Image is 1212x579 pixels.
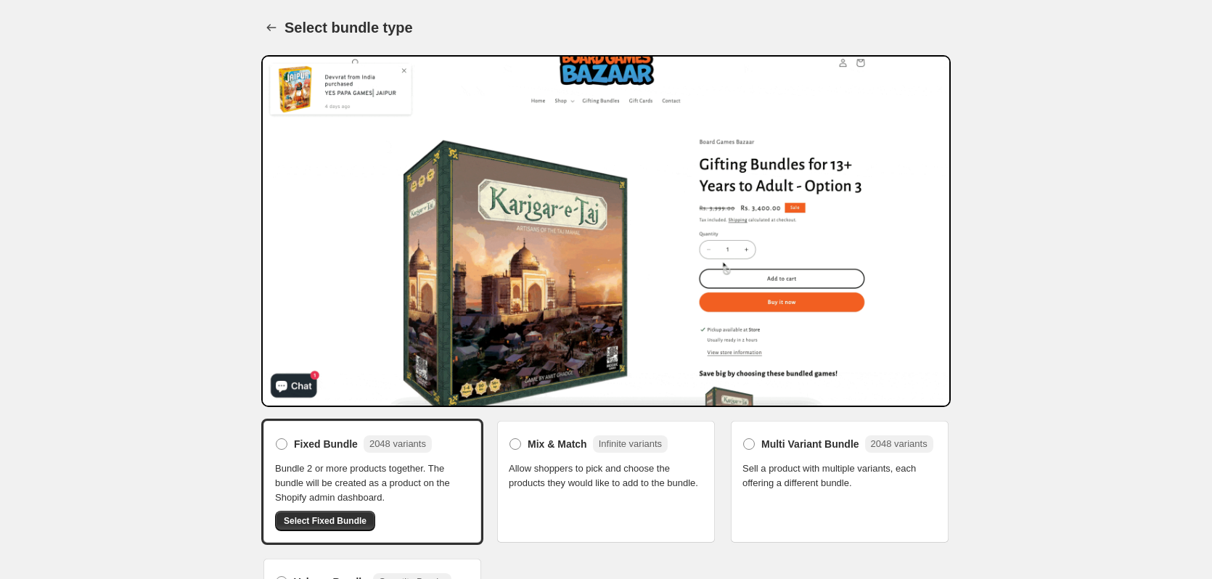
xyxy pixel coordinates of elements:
span: Allow shoppers to pick and choose the products they would like to add to the bundle. [509,461,703,490]
span: Mix & Match [528,437,587,451]
h1: Select bundle type [284,19,413,36]
span: Infinite variants [599,438,662,449]
button: Back [261,17,282,38]
img: Bundle Preview [261,55,951,407]
span: Sell a product with multiple variants, each offering a different bundle. [742,461,937,490]
button: Select Fixed Bundle [275,511,375,531]
span: 2048 variants [369,438,426,449]
span: Bundle 2 or more products together. The bundle will be created as a product on the Shopify admin ... [275,461,470,505]
span: Multi Variant Bundle [761,437,859,451]
span: Select Fixed Bundle [284,515,367,527]
span: Fixed Bundle [294,437,358,451]
span: 2048 variants [871,438,928,449]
